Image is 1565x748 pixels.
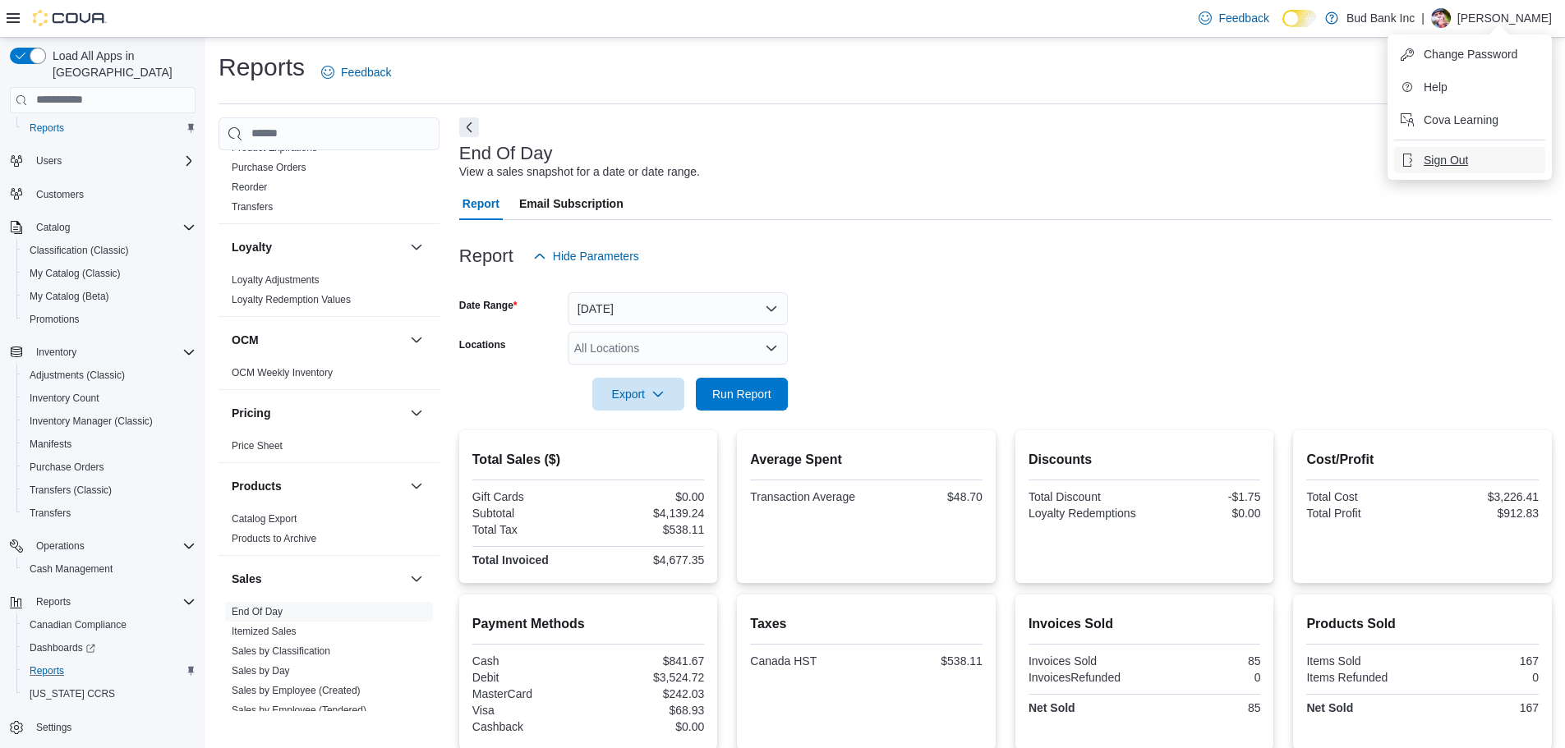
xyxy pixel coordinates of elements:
span: Manifests [30,438,71,451]
button: Open list of options [765,342,778,355]
label: Locations [459,338,506,351]
a: Feedback [1192,2,1275,34]
button: Loyalty [407,237,426,257]
span: Settings [30,717,196,737]
button: Reports [3,590,202,613]
a: Settings [30,718,78,737]
button: Cova Learning [1394,107,1545,133]
div: $0.00 [591,490,704,503]
button: Pricing [407,403,426,423]
button: Settings [3,715,202,739]
div: Cashback [472,720,585,733]
button: Help [1394,74,1545,100]
span: Dashboards [23,638,196,658]
a: Transfers [23,503,77,523]
span: Inventory [30,342,196,362]
a: Cash Management [23,559,119,579]
button: Manifests [16,433,202,456]
span: Washington CCRS [23,684,196,704]
span: Run Report [712,386,771,402]
button: Transfers (Classic) [16,479,202,502]
button: Classification (Classic) [16,239,202,262]
button: My Catalog (Classic) [16,262,202,285]
span: Cash Management [30,562,113,576]
span: Transfers [23,503,196,523]
span: Promotions [23,310,196,329]
span: Email Subscription [519,187,624,220]
strong: Total Invoiced [472,553,549,567]
button: Catalog [3,216,202,239]
div: 85 [1148,701,1260,714]
span: Purchase Orders [30,461,104,474]
span: Users [30,151,196,171]
div: Canada HST [750,654,863,668]
div: InvoicesRefunded [1029,671,1141,684]
strong: Net Sold [1306,701,1353,714]
button: [US_STATE] CCRS [16,682,202,705]
a: Loyalty Adjustments [232,274,320,286]
button: Export [592,378,684,411]
div: 0 [1148,671,1260,684]
a: Sales by Employee (Tendered) [232,704,366,716]
span: Purchase Orders [232,161,306,174]
div: 85 [1148,654,1260,668]
button: Adjustments (Classic) [16,364,202,387]
span: Sales by Employee (Created) [232,684,361,697]
span: Cova Learning [1424,112,1498,128]
span: Change Password [1424,46,1517,62]
div: $3,524.72 [591,671,704,684]
button: OCM [232,332,403,348]
span: My Catalog (Classic) [30,267,121,280]
span: Inventory [36,346,76,359]
button: Inventory [3,341,202,364]
img: Cova [33,10,107,26]
span: Promotions [30,313,80,326]
span: Report [463,187,499,220]
strong: Net Sold [1029,701,1075,714]
button: Hide Parameters [527,240,646,273]
div: -$1.75 [1148,490,1260,503]
a: Product Expirations [232,142,317,154]
a: End Of Day [232,606,283,617]
div: $538.11 [870,654,983,668]
div: $912.83 [1426,507,1539,520]
a: Canadian Compliance [23,615,133,635]
span: Settings [36,721,71,734]
span: Itemized Sales [232,625,297,638]
h2: Taxes [750,614,983,634]
span: End Of Day [232,605,283,618]
div: $242.03 [591,687,704,700]
div: $0.00 [1148,507,1260,520]
div: Gift Cards [472,490,585,503]
div: Subtotal [472,507,585,520]
span: Loyalty Redemption Values [232,293,351,306]
span: Canadian Compliance [23,615,196,635]
span: Operations [36,539,85,553]
div: Items Refunded [1306,671,1419,684]
a: Purchase Orders [232,162,306,173]
a: Reorder [232,181,267,193]
h2: Cost/Profit [1306,450,1539,470]
button: Next [459,117,479,137]
span: Catalog [36,221,70,234]
h3: Pricing [232,405,270,421]
a: Inventory Count [23,388,106,408]
div: Transaction Average [750,490,863,503]
p: Bud Bank Inc [1346,8,1415,28]
span: Inventory Count [23,388,196,408]
a: Catalog Export [232,513,297,525]
h1: Reports [219,51,305,84]
div: 167 [1426,701,1539,714]
button: Purchase Orders [16,456,202,479]
div: View a sales snapshot for a date or date range. [459,163,700,181]
span: Feedback [341,64,391,80]
button: Canadian Compliance [16,613,202,636]
button: Sign Out [1394,147,1545,173]
a: Inventory Manager (Classic) [23,411,159,431]
a: Reports [23,661,71,681]
h2: Products Sold [1306,614,1539,634]
span: OCM Weekly Inventory [232,366,333,379]
a: My Catalog (Beta) [23,287,116,306]
span: Sign Out [1424,152,1468,168]
div: Total Tax [472,523,585,536]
